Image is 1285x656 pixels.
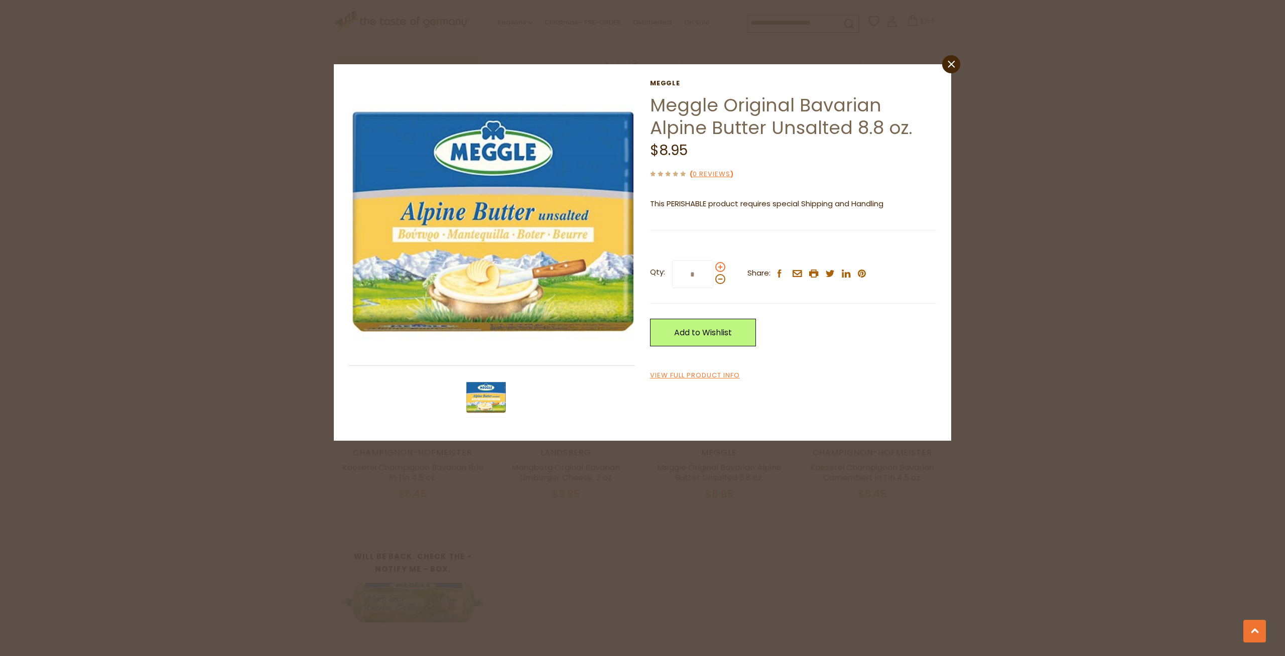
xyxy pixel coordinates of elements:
[660,218,936,230] li: We will ship this product in heat-protective packaging and ice.
[690,169,733,179] span: ( )
[747,267,770,280] span: Share:
[650,319,756,346] a: Add to Wishlist
[650,370,740,381] a: View Full Product Info
[650,141,688,160] span: $8.95
[650,266,665,279] strong: Qty:
[650,198,936,210] p: This PERISHABLE product requires special Shipping and Handling
[693,169,730,180] a: 0 Reviews
[466,377,506,418] img: Meggle Original Bavarian Alpine Butter Unsalted
[650,79,936,87] a: Meggle
[650,92,913,141] a: Meggle Original Bavarian Alpine Butter Unsalted 8.8 oz.
[672,260,713,288] input: Qty:
[349,79,635,366] img: Meggle Original Bavarian Alpine Butter Unsalted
